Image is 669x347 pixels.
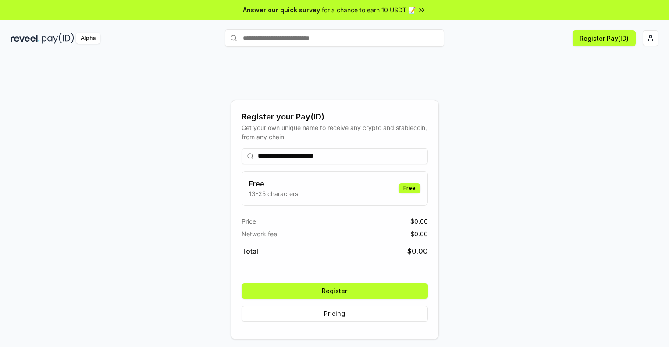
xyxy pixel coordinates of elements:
[249,189,298,198] p: 13-25 characters
[242,123,428,141] div: Get your own unique name to receive any crypto and stablecoin, from any chain
[242,217,256,226] span: Price
[243,5,320,14] span: Answer our quick survey
[76,33,100,44] div: Alpha
[242,306,428,322] button: Pricing
[407,246,428,256] span: $ 0.00
[242,246,258,256] span: Total
[410,217,428,226] span: $ 0.00
[42,33,74,44] img: pay_id
[249,179,298,189] h3: Free
[410,229,428,238] span: $ 0.00
[242,229,277,238] span: Network fee
[11,33,40,44] img: reveel_dark
[242,283,428,299] button: Register
[399,183,420,193] div: Free
[573,30,636,46] button: Register Pay(ID)
[322,5,416,14] span: for a chance to earn 10 USDT 📝
[242,111,428,123] div: Register your Pay(ID)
